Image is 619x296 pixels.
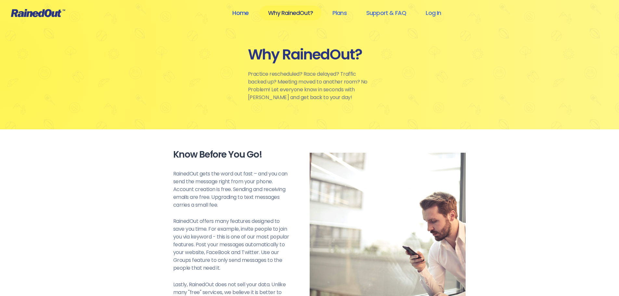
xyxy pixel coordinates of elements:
[417,6,449,20] a: Log In
[173,149,290,160] div: Know Before You Go!
[224,6,257,20] a: Home
[248,45,371,64] div: Why RainedOut?
[324,6,355,20] a: Plans
[260,6,321,20] a: Why RainedOut?
[358,6,415,20] a: Support & FAQ
[173,170,290,209] p: RainedOut gets the word out fast – and you can send the message right from your phone. Account cr...
[173,217,290,272] p: RainedOut offers many features designed to save you time. For example, invite people to join you ...
[248,70,371,101] p: Practice rescheduled? Race delayed? Traffic backed up? Meeting moved to another room? No Problem!...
